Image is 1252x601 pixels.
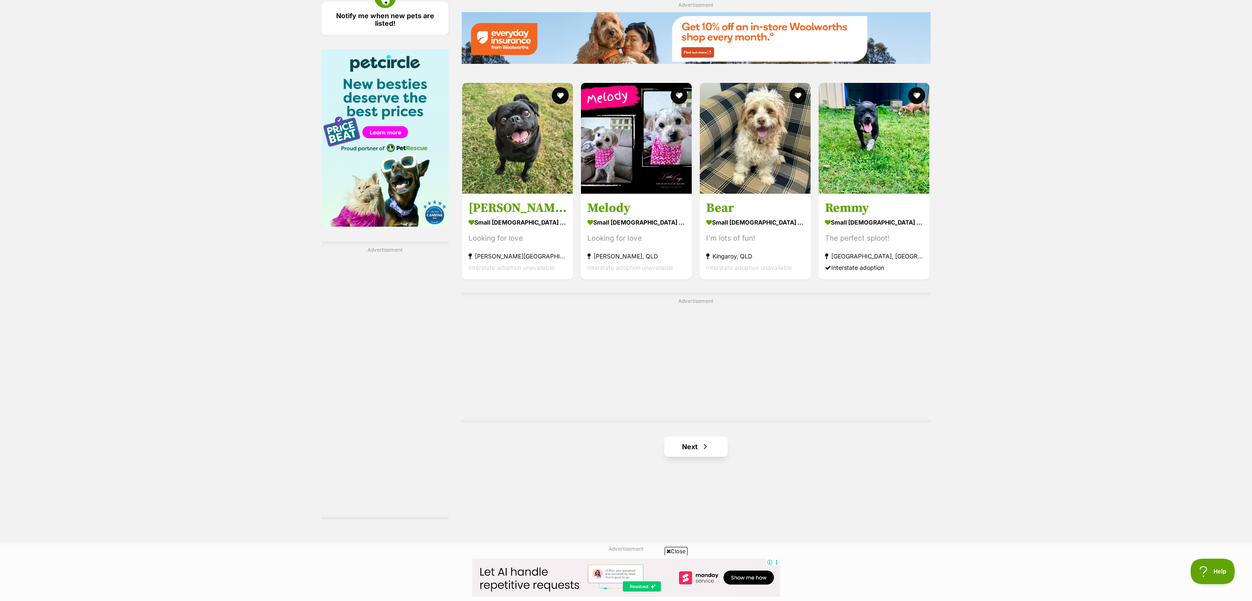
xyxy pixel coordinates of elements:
a: Remmy small [DEMOGRAPHIC_DATA] Dog The perfect sploot! [GEOGRAPHIC_DATA], [GEOGRAPHIC_DATA] Inter... [819,193,929,279]
iframe: Advertisement [491,308,901,414]
img: Melody - Maltese Dog [581,83,692,194]
iframe: Advertisement [322,257,449,511]
nav: Pagination [461,436,931,457]
strong: small [DEMOGRAPHIC_DATA] Dog [825,216,923,228]
div: Advertisement [461,293,931,423]
button: favourite [789,87,806,104]
span: Interstate adoption unavailable [706,263,792,271]
strong: small [DEMOGRAPHIC_DATA] Dog [706,216,804,228]
div: The perfect sploot! [825,232,923,244]
span: Interstate adoption unavailable [468,263,554,271]
div: Looking for love [468,232,567,244]
div: Interstate adoption [825,261,923,273]
a: [PERSON_NAME] small [DEMOGRAPHIC_DATA] Dog Looking for love [PERSON_NAME][GEOGRAPHIC_DATA], [GEOG... [462,193,573,279]
img: Henry - Pug x French Bulldog [462,83,573,194]
a: Melody small [DEMOGRAPHIC_DATA] Dog Looking for love [PERSON_NAME], QLD Interstate adoption unava... [581,193,692,279]
h3: Remmy [825,200,923,216]
strong: small [DEMOGRAPHIC_DATA] Dog [468,216,567,228]
strong: Kingaroy, QLD [706,250,804,261]
div: Looking for love [587,232,685,244]
div: I'm lots of fun! [706,232,804,244]
img: Everyday Insurance promotional banner [461,12,931,64]
a: Bear small [DEMOGRAPHIC_DATA] Dog I'm lots of fun! Kingaroy, QLD Interstate adoption unavailable [700,193,811,279]
strong: [PERSON_NAME], QLD [587,250,685,261]
span: Close [665,547,688,555]
strong: [PERSON_NAME][GEOGRAPHIC_DATA], [GEOGRAPHIC_DATA] [468,250,567,261]
strong: [GEOGRAPHIC_DATA], [GEOGRAPHIC_DATA] [825,250,923,261]
h3: Bear [706,200,804,216]
h3: [PERSON_NAME] [468,200,567,216]
img: Remmy - Staffordshire Bull Terrier Dog [819,83,929,194]
div: Advertisement [322,241,449,519]
a: Next page [664,436,728,457]
strong: small [DEMOGRAPHIC_DATA] Dog [587,216,685,228]
iframe: Advertisement [472,559,780,597]
span: Interstate adoption unavailable [587,263,673,271]
a: Everyday Insurance promotional banner [461,12,931,66]
iframe: Help Scout Beacon - Open [1191,559,1235,584]
a: Notify me when new pets are listed! [322,2,449,35]
span: Advertisement [678,2,713,8]
img: Bear - Cavalier King Charles Spaniel x Poodle (Miniature) Dog [700,83,811,194]
img: Pet Circle promo banner [322,49,449,227]
button: favourite [552,87,569,104]
h3: Melody [587,200,685,216]
button: favourite [671,87,688,104]
button: favourite [909,87,926,104]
